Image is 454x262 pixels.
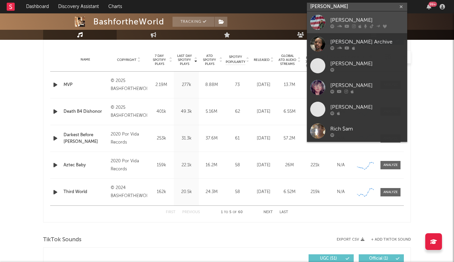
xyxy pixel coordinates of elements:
[278,135,301,142] div: 57.2M
[278,82,301,88] div: 13.7M
[233,211,237,214] span: of
[304,162,326,169] div: 221k
[307,120,407,142] a: Rich $am
[304,108,326,115] div: 483k
[166,210,176,214] button: First
[201,82,222,88] div: 8.88M
[363,257,394,261] span: Official ( 1 )
[226,162,249,169] div: 58
[278,108,301,115] div: 6.55M
[226,82,249,88] div: 73
[307,11,407,33] a: [PERSON_NAME]
[330,81,404,89] div: [PERSON_NAME]
[307,77,407,98] a: [PERSON_NAME]
[304,82,326,88] div: 3.09M
[330,189,352,195] div: N/A
[201,162,222,169] div: 16.2M
[252,189,275,195] div: [DATE]
[279,210,288,214] button: Last
[226,189,249,195] div: 58
[176,108,197,115] div: 49.3k
[176,82,197,88] div: 277k
[111,157,147,173] div: 2020 Por Vida Records
[226,108,249,115] div: 62
[173,17,214,27] button: Tracking
[64,162,107,169] a: Aztec Baby
[307,33,407,55] a: [PERSON_NAME] Archive
[64,132,107,145] a: Darkest Before [PERSON_NAME]
[150,108,172,115] div: 401k
[111,130,147,147] div: 2020 Por Vida Records
[252,108,275,115] div: [DATE]
[307,3,407,11] input: Search for artists
[150,189,172,195] div: 162k
[111,104,147,120] div: © 2025 BASHFORTHEWORLDLLC
[337,238,364,242] button: Export CSV
[201,135,222,142] div: 37.6M
[313,257,344,261] span: UGC ( 51 )
[330,60,404,68] div: [PERSON_NAME]
[43,236,82,244] span: TikTok Sounds
[429,2,437,7] div: 99 +
[364,238,411,242] button: + Add TikTok Sound
[93,17,164,27] div: BashfortheWorld
[330,103,404,111] div: [PERSON_NAME]
[330,125,404,133] div: Rich $am
[278,189,301,195] div: 6.52M
[176,189,197,195] div: 20.5k
[176,162,197,169] div: 22.1k
[330,162,352,169] div: N/A
[252,82,275,88] div: [DATE]
[252,162,275,169] div: [DATE]
[64,189,107,195] a: Third World
[150,135,172,142] div: 253k
[307,55,407,77] a: [PERSON_NAME]
[176,135,197,142] div: 31.3k
[427,4,431,9] button: 99+
[330,38,404,46] div: [PERSON_NAME] Archive
[304,135,326,142] div: 339k
[111,184,147,200] div: © 2024 BASHFORTHEWORLDLLC
[330,16,404,24] div: [PERSON_NAME]
[252,135,275,142] div: [DATE]
[201,189,222,195] div: 24.3M
[64,82,107,88] a: MVP
[213,208,250,216] div: 1 5 60
[201,108,222,115] div: 5.16M
[278,162,301,169] div: 26M
[150,82,172,88] div: 2.19M
[182,210,200,214] button: Previous
[304,189,326,195] div: 219k
[307,98,407,120] a: [PERSON_NAME]
[64,108,107,115] a: Death B4 Dishonor
[224,211,228,214] span: to
[226,135,249,142] div: 61
[111,77,147,93] div: © 2025 BASHFORTHEWORLDLLC
[150,162,172,169] div: 159k
[371,238,411,242] button: + Add TikTok Sound
[263,210,273,214] button: Next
